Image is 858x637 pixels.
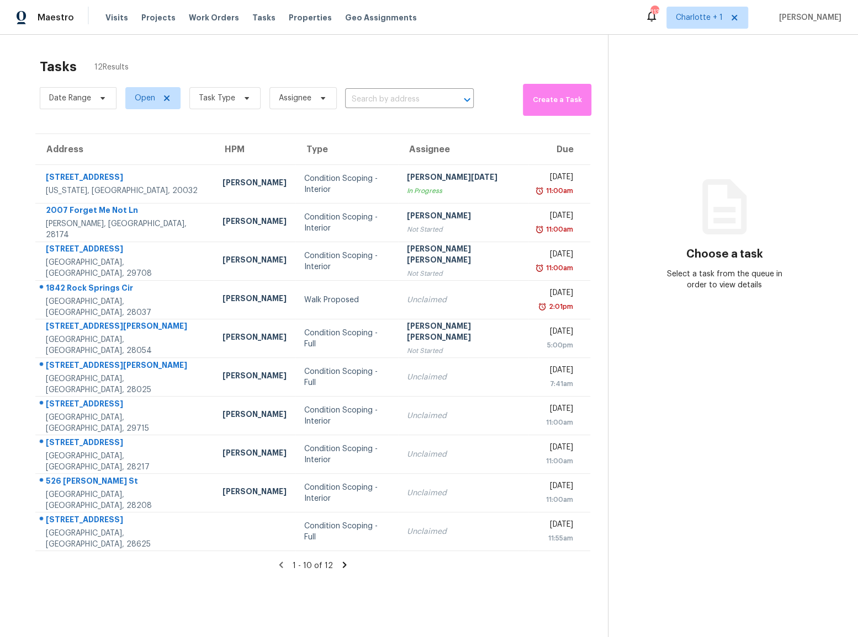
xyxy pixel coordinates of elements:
[199,93,235,104] span: Task Type
[223,447,287,461] div: [PERSON_NAME]
[407,185,520,196] div: In Progress
[49,93,91,104] span: Date Range
[304,521,389,543] div: Condition Scoping - Full
[304,443,389,465] div: Condition Scoping - Interior
[407,172,520,185] div: [PERSON_NAME][DATE]
[46,257,205,279] div: [GEOGRAPHIC_DATA], [GEOGRAPHIC_DATA], 29708
[537,172,573,185] div: [DATE]
[407,224,520,235] div: Not Started
[304,212,389,234] div: Condition Scoping - Interior
[46,243,205,257] div: [STREET_ADDRESS]
[537,326,573,340] div: [DATE]
[46,528,205,550] div: [GEOGRAPHIC_DATA], [GEOGRAPHIC_DATA], 28625
[407,410,520,421] div: Unclaimed
[304,295,389,306] div: Walk Proposed
[407,320,520,345] div: [PERSON_NAME] [PERSON_NAME]
[40,61,77,72] h2: Tasks
[223,216,287,229] div: [PERSON_NAME]
[46,489,205,511] div: [GEOGRAPHIC_DATA], [GEOGRAPHIC_DATA], 28208
[537,417,573,428] div: 11:00am
[46,205,205,218] div: 2007 Forget Me Not Ln
[35,134,214,165] th: Address
[46,451,205,473] div: [GEOGRAPHIC_DATA], [GEOGRAPHIC_DATA], 28217
[135,93,155,104] span: Open
[223,331,287,345] div: [PERSON_NAME]
[304,366,389,388] div: Condition Scoping - Full
[537,249,573,263] div: [DATE]
[304,328,389,350] div: Condition Scoping - Full
[46,172,205,185] div: [STREET_ADDRESS]
[407,345,520,356] div: Not Started
[223,486,287,500] div: [PERSON_NAME]
[46,373,205,395] div: [GEOGRAPHIC_DATA], [GEOGRAPHIC_DATA], 28025
[46,320,205,334] div: [STREET_ADDRESS][PERSON_NAME]
[223,254,287,268] div: [PERSON_NAME]
[46,218,205,240] div: [PERSON_NAME], [GEOGRAPHIC_DATA], 28174
[279,93,311,104] span: Assignee
[459,92,475,108] button: Open
[686,249,763,260] h3: Choose a task
[528,134,590,165] th: Due
[407,210,520,224] div: [PERSON_NAME]
[528,94,586,106] span: Create a Task
[223,370,287,384] div: [PERSON_NAME]
[537,340,573,351] div: 5:00pm
[223,293,287,307] div: [PERSON_NAME]
[304,173,389,195] div: Condition Scoping - Interior
[537,519,573,533] div: [DATE]
[537,403,573,417] div: [DATE]
[544,224,573,235] div: 11:00am
[293,562,333,570] span: 1 - 10 of 12
[537,365,573,378] div: [DATE]
[407,295,520,306] div: Unclaimed
[289,12,332,23] span: Properties
[105,12,128,23] span: Visits
[650,7,658,18] div: 113
[666,269,782,291] div: Select a task from the queue in order to view details
[223,409,287,422] div: [PERSON_NAME]
[214,134,295,165] th: HPM
[407,268,520,279] div: Not Started
[189,12,239,23] span: Work Orders
[538,301,547,312] img: Overdue Alarm Icon
[345,91,443,108] input: Search by address
[46,437,205,451] div: [STREET_ADDRESS]
[537,210,573,224] div: [DATE]
[407,449,520,460] div: Unclaimed
[94,62,129,73] span: 12 Results
[537,287,573,301] div: [DATE]
[544,263,573,274] div: 11:00am
[407,526,520,537] div: Unclaimed
[547,301,573,312] div: 2:01pm
[537,494,573,505] div: 11:00am
[537,480,573,494] div: [DATE]
[523,84,591,116] button: Create a Task
[345,12,417,23] span: Geo Assignments
[535,185,544,196] img: Overdue Alarm Icon
[46,296,205,318] div: [GEOGRAPHIC_DATA], [GEOGRAPHIC_DATA], 28037
[252,14,276,22] span: Tasks
[223,177,287,191] div: [PERSON_NAME]
[46,185,205,196] div: [US_STATE], [GEOGRAPHIC_DATA], 20032
[398,134,528,165] th: Assignee
[46,398,205,412] div: [STREET_ADDRESS]
[537,456,573,467] div: 11:00am
[46,475,205,489] div: 526 [PERSON_NAME] St
[535,263,544,274] img: Overdue Alarm Icon
[775,12,841,23] span: [PERSON_NAME]
[535,224,544,235] img: Overdue Alarm Icon
[407,243,520,268] div: [PERSON_NAME] [PERSON_NAME]
[38,12,74,23] span: Maestro
[537,378,573,389] div: 7:41am
[46,360,205,373] div: [STREET_ADDRESS][PERSON_NAME]
[46,282,205,296] div: 1842 Rock Springs Cir
[676,12,723,23] span: Charlotte + 1
[537,533,573,544] div: 11:55am
[46,334,205,356] div: [GEOGRAPHIC_DATA], [GEOGRAPHIC_DATA], 28054
[295,134,398,165] th: Type
[407,372,520,383] div: Unclaimed
[544,185,573,196] div: 11:00am
[304,482,389,504] div: Condition Scoping - Interior
[141,12,176,23] span: Projects
[46,514,205,528] div: [STREET_ADDRESS]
